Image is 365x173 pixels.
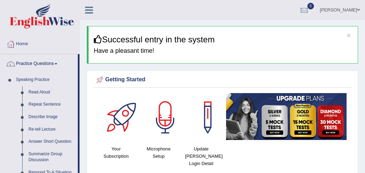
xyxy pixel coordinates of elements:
[25,148,78,166] a: Summarize Group Discussion
[13,74,78,86] a: Speaking Practice
[307,3,314,9] span: 0
[94,48,352,55] h4: Have a pleasant time!
[183,145,219,167] h4: Update [PERSON_NAME] Login Detail
[347,32,351,39] button: ×
[25,135,78,148] a: Answer Short Question
[141,145,177,160] h4: Microphone Setup
[0,34,80,52] a: Home
[25,98,78,111] a: Repeat Sentence
[25,86,78,99] a: Read Aloud
[94,35,352,44] h3: Successful entry in the system
[95,75,350,85] div: Getting Started
[0,54,78,72] a: Practice Questions
[98,145,134,160] h4: Your Subscription
[25,111,78,123] a: Describe Image
[25,123,78,136] a: Re-tell Lecture
[226,93,347,140] img: small5.jpg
